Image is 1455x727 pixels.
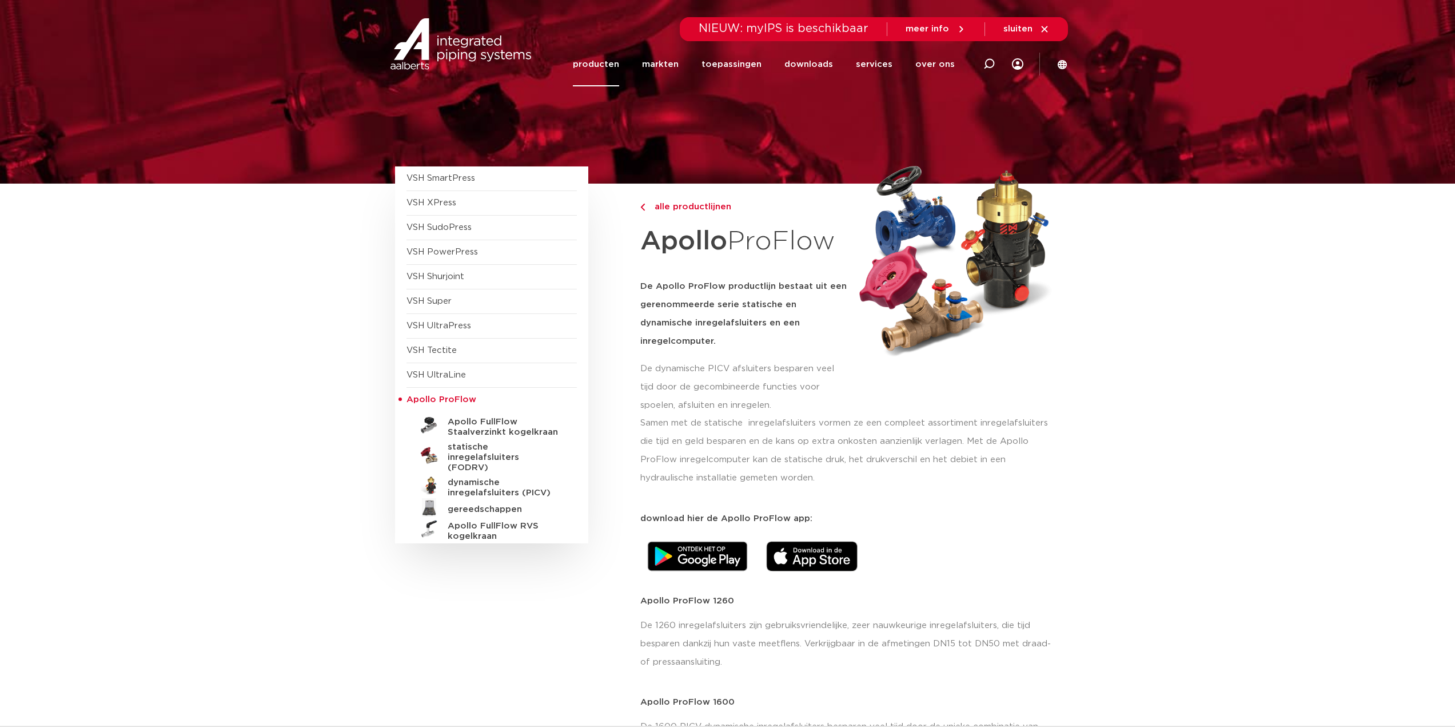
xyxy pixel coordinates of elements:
[448,442,561,473] h5: statische inregelafsluiters (FODRV)
[406,174,475,182] a: VSH SmartPress
[640,597,1061,605] p: Apollo ProFlow 1260
[406,498,577,517] a: gereedschappen
[406,198,456,207] a: VSH XPress
[640,514,1061,523] p: download hier de Apollo ProFlow app:
[406,395,476,404] span: Apollo ProFlow
[406,297,452,305] a: VSH Super
[640,204,645,211] img: chevron-right.svg
[448,504,561,515] h5: gereedschappen
[406,473,577,498] a: dynamische inregelafsluiters (PICV)
[640,360,847,415] p: De dynamische PICV afsluiters besparen veel tijd door de gecombineerde functies voor spoelen, afs...
[640,617,1061,672] p: De 1260 inregelafsluiters zijn gebruiksvriendelijke, zeer nauwkeurige inregelafsluiters, die tijd...
[906,24,966,34] a: meer info
[640,414,1061,487] p: Samen met de statische inregelafsluiters vormen ze een compleet assortiment inregelafsluiters die...
[406,371,466,379] a: VSH UltraLine
[640,200,847,214] a: alle productlijnen
[406,223,472,232] a: VSH SudoPress
[640,698,1061,706] p: Apollo ProFlow 1600
[640,277,847,351] h5: De Apollo ProFlow productlijn bestaat uit een gerenommeerde serie statische en dynamische inregel...
[699,23,868,34] span: NIEUW: myIPS is beschikbaar
[640,228,727,255] strong: Apollo
[856,42,892,86] a: services
[701,42,762,86] a: toepassingen
[784,42,833,86] a: downloads
[406,248,478,256] a: VSH PowerPress
[448,521,561,542] h5: Apollo FullFlow RVS kogelkraan
[406,412,577,438] a: Apollo FullFlow Staalverzinkt kogelkraan
[448,478,561,498] h5: dynamische inregelafsluiters (PICV)
[448,417,561,438] h5: Apollo FullFlow Staalverzinkt kogelkraan
[406,517,577,542] a: Apollo FullFlow RVS kogelkraan
[642,42,679,86] a: markten
[573,42,955,86] nav: Menu
[640,220,847,264] h1: ProFlow
[906,25,949,33] span: meer info
[406,346,457,355] a: VSH Tectite
[1003,24,1050,34] a: sluiten
[648,202,731,211] span: alle productlijnen
[573,42,619,86] a: producten
[406,438,577,473] a: statische inregelafsluiters (FODRV)
[915,42,955,86] a: over ons
[1003,25,1033,33] span: sluiten
[406,272,464,281] a: VSH Shurjoint
[406,321,471,330] a: VSH UltraPress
